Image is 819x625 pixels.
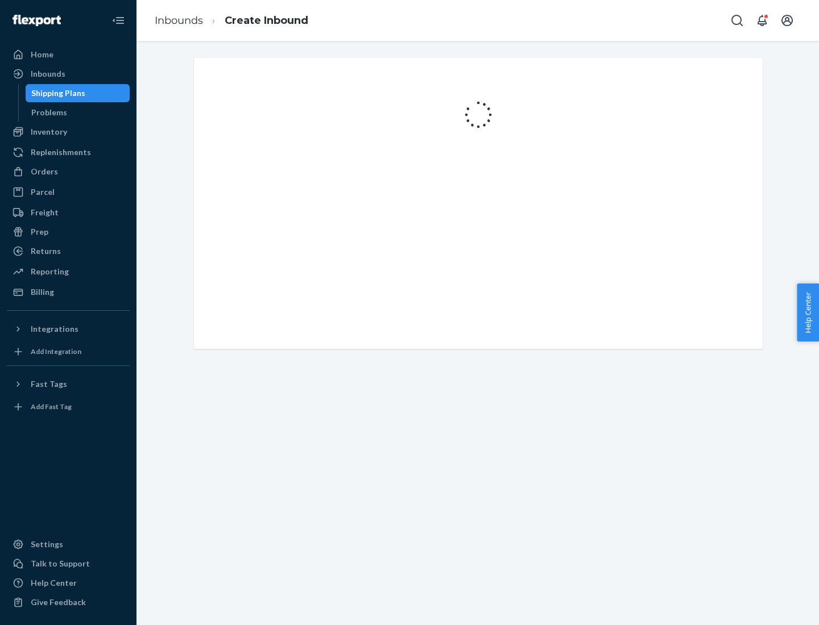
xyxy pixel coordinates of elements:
[31,597,86,608] div: Give Feedback
[31,186,55,198] div: Parcel
[31,126,67,137] div: Inventory
[7,283,130,301] a: Billing
[7,593,130,611] button: Give Feedback
[26,103,130,122] a: Problems
[7,65,130,83] a: Inbounds
[31,207,59,218] div: Freight
[7,343,130,361] a: Add Integration
[7,535,130,553] a: Settings
[31,539,63,550] div: Settings
[225,14,308,27] a: Create Inbound
[31,147,91,158] div: Replenishments
[146,4,317,37] ol: breadcrumbs
[31,378,67,390] div: Fast Tags
[31,68,65,80] div: Inbounds
[31,286,54,298] div: Billing
[7,163,130,181] a: Orders
[31,323,78,335] div: Integrations
[31,577,77,589] div: Help Center
[7,223,130,241] a: Prep
[13,15,61,26] img: Flexport logo
[7,375,130,393] button: Fast Tags
[726,9,748,32] button: Open Search Box
[107,9,130,32] button: Close Navigation
[7,555,130,573] a: Talk to Support
[7,143,130,161] a: Replenishments
[31,347,81,356] div: Add Integration
[7,45,130,64] a: Home
[26,84,130,102] a: Shipping Plans
[797,284,819,341] button: Help Center
[31,402,72,411] div: Add Fast Tag
[7,320,130,338] button: Integrations
[31,49,53,60] div: Home
[7,242,130,260] a: Returns
[155,14,203,27] a: Inbounds
[31,266,69,277] div: Reporting
[31,166,58,177] div: Orders
[7,183,130,201] a: Parcel
[31,245,61,257] div: Returns
[751,9,773,32] button: Open notifications
[7,262,130,281] a: Reporting
[31,226,48,238] div: Prep
[31,558,90,569] div: Talk to Support
[7,123,130,141] a: Inventory
[7,574,130,592] a: Help Center
[776,9,799,32] button: Open account menu
[31,107,67,118] div: Problems
[7,203,130,222] a: Freight
[7,398,130,416] a: Add Fast Tag
[31,88,85,99] div: Shipping Plans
